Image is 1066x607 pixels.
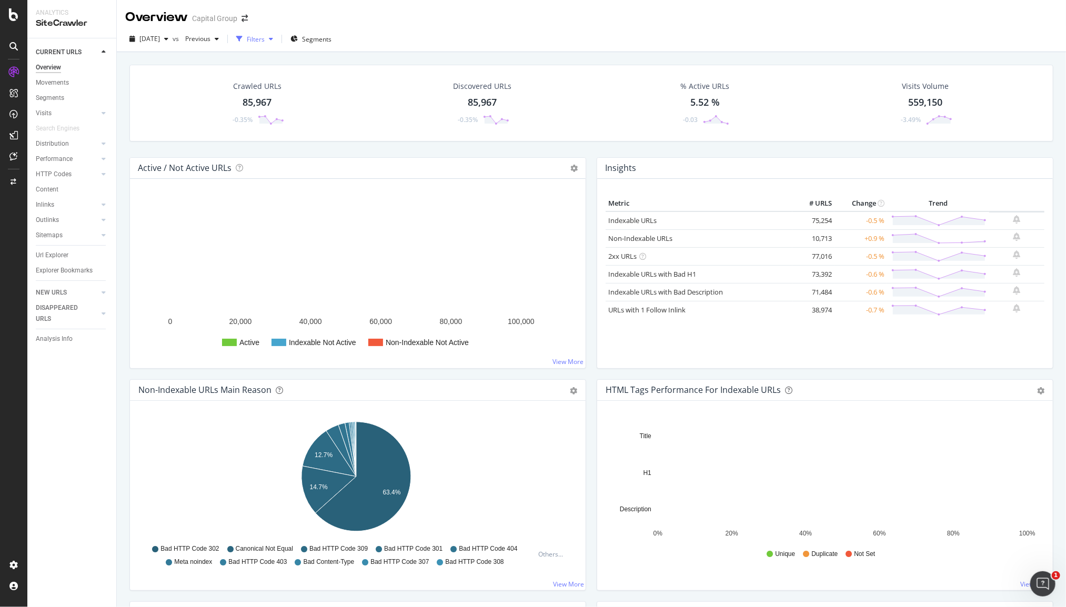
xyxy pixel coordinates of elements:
a: Sitemaps [36,230,98,241]
a: Indexable URLs with Bad H1 [608,269,696,279]
div: -0.35% [233,115,253,124]
text: Non-Indexable Not Active [386,338,469,347]
a: Outlinks [36,215,98,226]
td: 10,713 [792,229,834,247]
a: DISAPPEARED URLS [36,302,98,325]
span: 1 [1052,571,1060,580]
a: View More [553,580,584,589]
div: Movements [36,77,69,88]
button: [DATE] [125,31,173,47]
a: Inlinks [36,199,98,210]
div: bell-plus [1013,268,1021,277]
a: Overview [36,62,109,73]
span: Unique [775,550,795,559]
span: Bad HTTP Code 301 [384,544,443,553]
text: 60,000 [369,317,392,326]
text: 63.4% [383,489,401,496]
div: bell-plus [1013,232,1021,241]
div: Content [36,184,58,195]
text: H1 [643,469,652,477]
div: -0.35% [458,115,478,124]
text: Title [640,432,652,440]
a: Content [36,184,109,195]
button: Segments [286,31,336,47]
td: +0.9 % [834,229,887,247]
div: A chart. [138,196,578,360]
span: Meta noindex [174,558,212,566]
td: -0.5 % [834,211,887,230]
div: bell-plus [1013,286,1021,295]
a: View More [552,357,584,366]
td: -0.5 % [834,247,887,265]
span: vs [173,34,181,43]
text: 12.7% [315,451,333,459]
text: 20% [726,530,738,538]
div: -3.49% [901,115,921,124]
text: 80% [947,530,960,538]
text: Active [239,338,259,347]
span: Bad HTTP Code 404 [459,544,517,553]
div: Search Engines [36,123,79,134]
div: Segments [36,93,64,104]
a: View More [1020,580,1051,589]
div: 5.52 % [690,96,720,109]
h4: Insights [605,161,636,175]
div: Overview [125,8,188,26]
td: 77,016 [792,247,834,265]
th: Metric [606,196,792,211]
div: 559,150 [909,96,943,109]
div: bell-plus [1013,304,1021,312]
div: HTTP Codes [36,169,72,180]
div: Sitemaps [36,230,63,241]
span: Bad HTTP Code 308 [445,558,504,566]
text: 40% [799,530,812,538]
a: Search Engines [36,123,90,134]
a: Performance [36,154,98,165]
a: Distribution [36,138,98,149]
div: NEW URLS [36,287,67,298]
td: 71,484 [792,283,834,301]
div: gear [570,387,577,394]
a: CURRENT URLS [36,47,98,58]
text: Description [620,505,651,513]
div: Visits [36,108,52,119]
a: Explorer Bookmarks [36,265,109,276]
span: Bad Content-Type [304,558,355,566]
div: SiteCrawler [36,17,108,29]
span: Bad HTTP Code 309 [309,544,368,553]
span: Bad HTTP Code 403 [228,558,287,566]
text: Indexable Not Active [289,338,356,347]
div: Analytics [36,8,108,17]
div: Non-Indexable URLs Main Reason [138,385,271,395]
div: Performance [36,154,73,165]
div: 85,967 [243,96,271,109]
button: Previous [181,31,223,47]
a: Segments [36,93,109,104]
a: Analysis Info [36,333,109,345]
a: Url Explorer [36,250,109,261]
td: -0.7 % [834,301,887,319]
th: Change [834,196,887,211]
a: Non-Indexable URLs [608,234,672,243]
div: Filters [247,35,265,44]
div: Url Explorer [36,250,68,261]
td: 38,974 [792,301,834,319]
div: Crawled URLs [233,81,281,92]
div: DISAPPEARED URLS [36,302,89,325]
div: % Active URLs [681,81,730,92]
a: Movements [36,77,109,88]
div: Inlinks [36,199,54,210]
td: 73,392 [792,265,834,283]
text: 0 [168,317,173,326]
span: Not Set [854,550,876,559]
th: # URLS [792,196,834,211]
a: HTTP Codes [36,169,98,180]
div: Capital Group [192,13,237,24]
i: Options [570,165,578,172]
span: Previous [181,34,210,43]
td: 75,254 [792,211,834,230]
div: Discovered URLs [453,81,511,92]
th: Trend [887,196,989,211]
div: arrow-right-arrow-left [242,15,248,22]
text: 100% [1019,530,1035,538]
